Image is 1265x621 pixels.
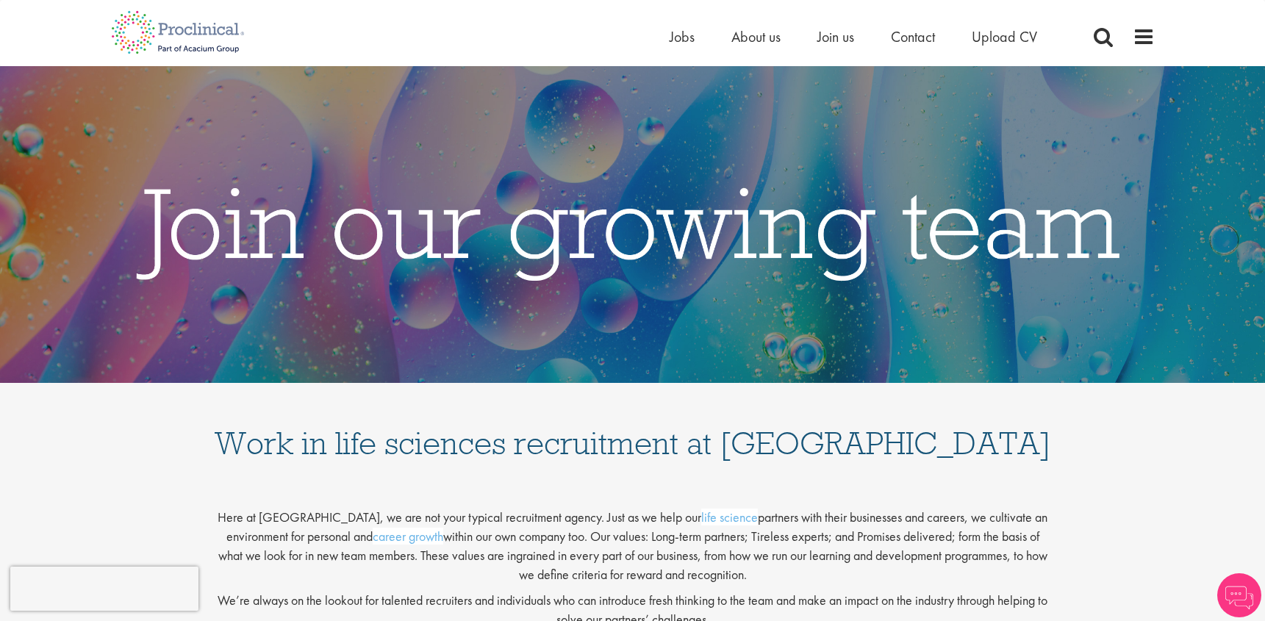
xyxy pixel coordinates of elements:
a: Contact [891,27,935,46]
a: career growth [373,528,443,545]
a: life science [701,509,758,525]
a: About us [731,27,781,46]
iframe: reCAPTCHA [10,567,198,611]
p: Here at [GEOGRAPHIC_DATA], we are not your typical recruitment agency. Just as we help our partne... [214,496,1052,584]
a: Upload CV [972,27,1037,46]
h1: Work in life sciences recruitment at [GEOGRAPHIC_DATA] [214,398,1052,459]
img: Chatbot [1217,573,1261,617]
a: Jobs [670,27,695,46]
a: Join us [817,27,854,46]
